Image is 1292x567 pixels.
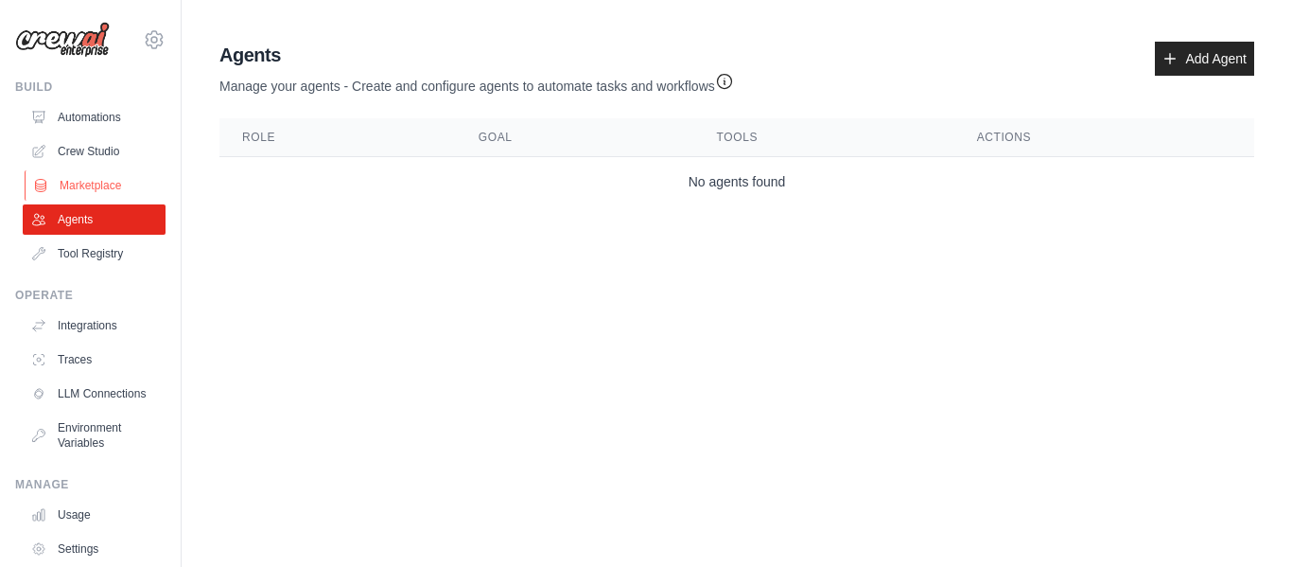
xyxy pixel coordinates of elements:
[23,239,166,269] a: Tool Registry
[954,118,1254,157] th: Actions
[15,22,110,58] img: Logo
[456,118,694,157] th: Goal
[23,310,166,341] a: Integrations
[23,102,166,133] a: Automations
[23,345,166,375] a: Traces
[23,500,166,530] a: Usage
[23,379,166,409] a: LLM Connections
[694,118,954,157] th: Tools
[219,157,1254,207] td: No agents found
[15,477,166,492] div: Manage
[15,288,166,303] div: Operate
[219,42,734,68] h2: Agents
[15,80,166,95] div: Build
[23,136,166,167] a: Crew Studio
[23,413,166,458] a: Environment Variables
[23,204,166,235] a: Agents
[219,118,456,157] th: Role
[1155,42,1254,76] a: Add Agent
[25,170,167,201] a: Marketplace
[23,534,166,564] a: Settings
[219,68,734,96] p: Manage your agents - Create and configure agents to automate tasks and workflows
